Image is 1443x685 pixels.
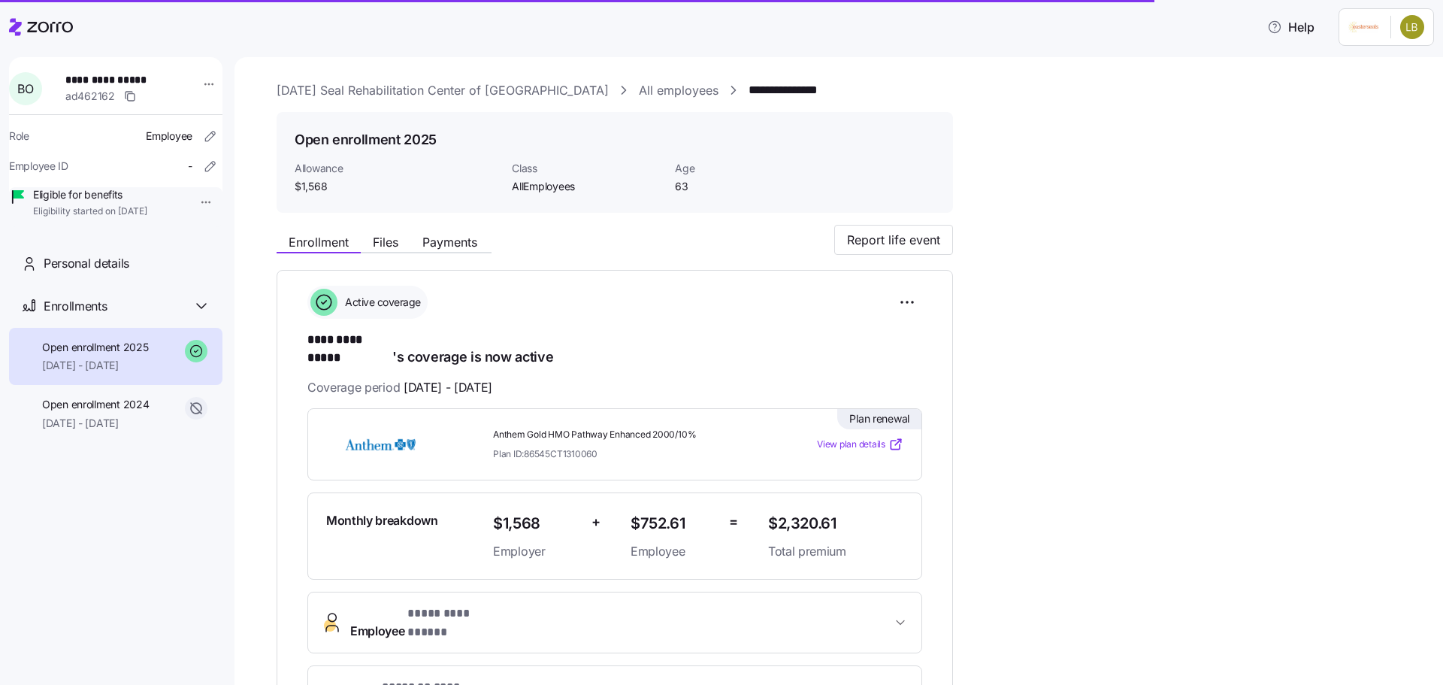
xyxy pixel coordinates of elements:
span: Total premium [768,542,903,561]
span: Open enrollment 2024 [42,397,149,412]
a: [DATE] Seal Rehabilitation Center of [GEOGRAPHIC_DATA] [277,81,609,100]
button: Report life event [834,225,953,255]
img: Anthem [326,427,434,462]
span: Allowance [295,161,500,176]
span: AllEmployees [512,179,663,194]
span: Employee [146,129,192,144]
span: Plan renewal [849,411,909,426]
span: Plan ID: 86545CT1310060 [493,447,597,460]
span: $1,568 [493,511,579,536]
span: Employee [350,605,498,641]
span: Report life event [847,231,940,249]
h1: 's coverage is now active [307,331,922,366]
span: B O [17,83,33,95]
span: Class [512,161,663,176]
span: 63 [675,179,826,194]
a: All employees [639,81,718,100]
span: Employer [493,542,579,561]
span: [DATE] - [DATE] [42,416,149,431]
span: Personal details [44,254,129,273]
span: Eligibility started on [DATE] [33,205,147,218]
span: = [729,511,738,533]
h1: Open enrollment 2025 [295,130,437,149]
span: Active coverage [340,295,421,310]
span: Files [373,236,398,248]
span: + [591,511,600,533]
span: Anthem Gold HMO Pathway Enhanced 2000/10% [493,429,756,441]
img: 1af8aab67717610295fc0a914effc0fd [1400,15,1424,39]
img: Employer logo [1348,18,1378,36]
a: View plan details [817,437,903,452]
span: View plan details [817,438,885,452]
span: Help [1267,18,1314,36]
button: Help [1255,12,1327,42]
span: Eligible for benefits [33,187,147,202]
span: Role [9,129,29,144]
span: Payments [422,236,477,248]
span: Monthly breakdown [326,511,438,530]
span: Coverage period [307,378,492,397]
span: - [188,159,192,174]
span: Open enrollment 2025 [42,340,148,355]
span: Employee ID [9,159,68,174]
span: ad462162 [65,89,115,104]
span: $1,568 [295,179,500,194]
span: Enrollments [44,297,107,316]
span: Employee [631,542,717,561]
span: Age [675,161,826,176]
span: Enrollment [289,236,349,248]
span: $752.61 [631,511,717,536]
span: $2,320.61 [768,511,903,536]
span: [DATE] - [DATE] [42,358,148,373]
span: [DATE] - [DATE] [404,378,492,397]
